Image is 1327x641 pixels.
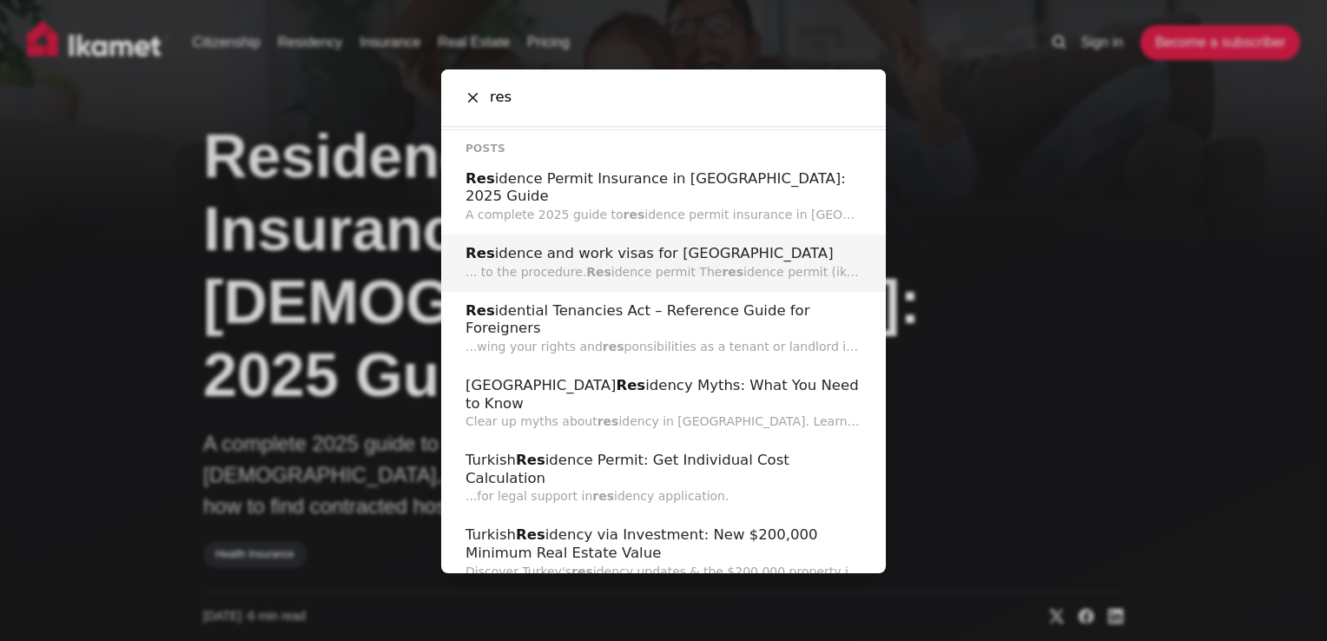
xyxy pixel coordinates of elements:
[479,69,862,126] input: Search posts, tags and authors
[722,265,743,279] span: res
[465,413,862,431] p: Clear up myths about idency in [GEOGRAPHIC_DATA]. Learn essential differences between permits and...
[465,245,495,261] span: Res
[465,245,862,263] h2: idence and work visas for [GEOGRAPHIC_DATA]
[465,263,862,281] p: ... to the procedure. idence permit The idence permit (ikamet) is the default long-term stay perm...
[465,302,862,338] h2: idential Tenancies Act – Reference Guide for Foreigners
[465,526,862,562] h2: Turkish idency via Investment: New $200,000 Minimum Real Estate Value
[603,340,624,354] span: res
[586,265,611,279] span: Res
[616,377,645,393] span: Res
[571,565,593,578] span: res
[465,206,862,224] p: A complete 2025 guide to idence permit insurance in [GEOGRAPHIC_DATA], covering conditions, prici...
[624,208,645,221] span: res
[465,452,862,487] h2: Turkish idence Permit: Get Individual Cost Calculation
[465,338,862,356] p: ...wing your rights and ponsibilities as a tenant or landlord is crucial to avoid headaches later...
[465,487,862,506] p: ...for legal support in idency application.
[592,489,614,503] span: res
[465,302,495,319] span: Res
[465,170,495,187] span: Res
[516,526,545,543] span: Res
[597,414,619,428] span: res
[465,170,862,206] h2: idence Permit Insurance in [GEOGRAPHIC_DATA]: 2025 Guide
[465,377,862,413] h2: [GEOGRAPHIC_DATA] idency Myths: What You Need to Know
[516,452,545,468] span: Res
[465,141,862,156] h1: Posts
[465,563,862,581] p: Discover Turkey's idency updates & the $200,000 property investment minimum with Ikamet - your pr...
